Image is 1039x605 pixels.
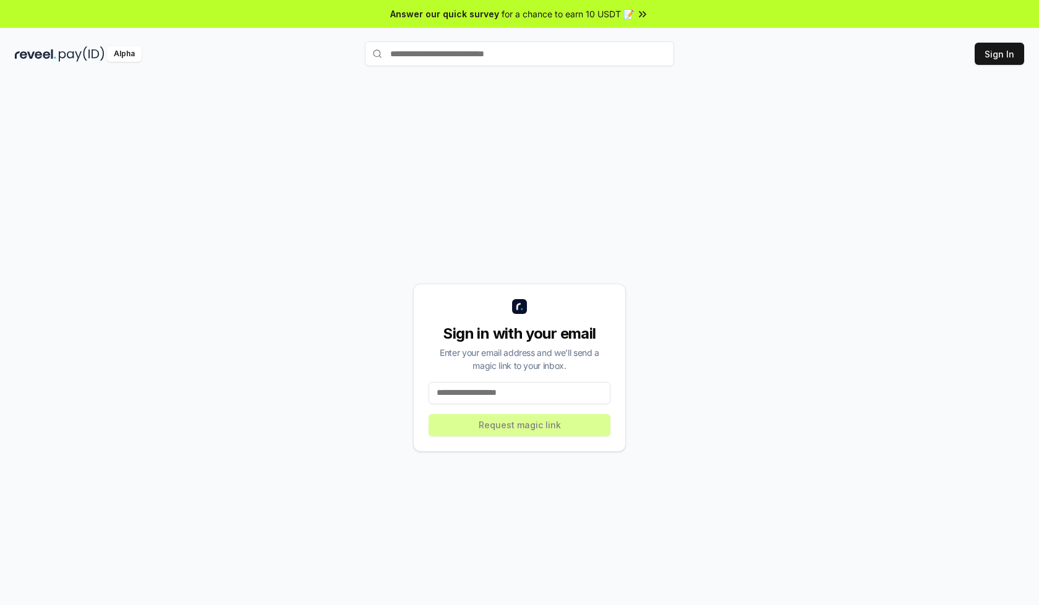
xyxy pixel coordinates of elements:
[15,46,56,62] img: reveel_dark
[107,46,142,62] div: Alpha
[975,43,1024,65] button: Sign In
[59,46,105,62] img: pay_id
[502,7,634,20] span: for a chance to earn 10 USDT 📝
[429,346,610,372] div: Enter your email address and we’ll send a magic link to your inbox.
[512,299,527,314] img: logo_small
[429,324,610,344] div: Sign in with your email
[390,7,499,20] span: Answer our quick survey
